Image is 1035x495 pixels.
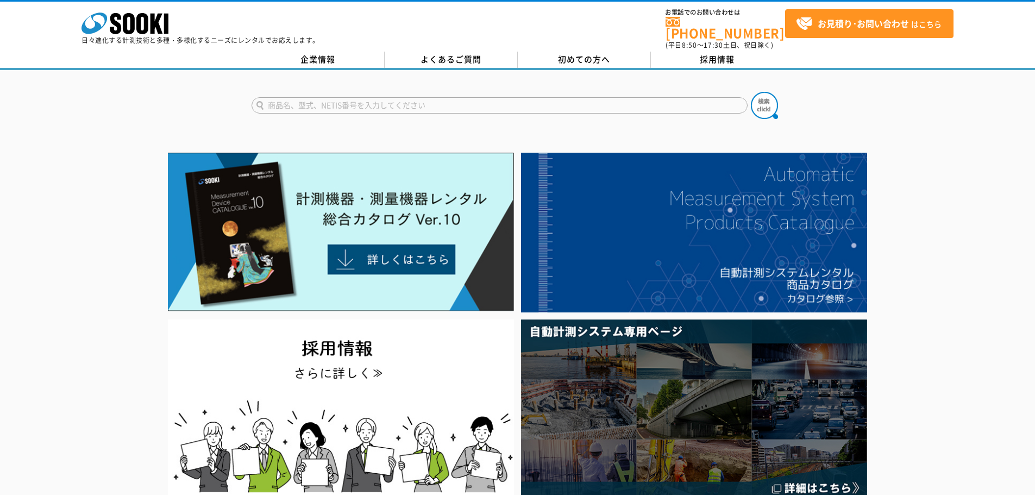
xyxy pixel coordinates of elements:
[682,40,697,50] span: 8:50
[252,97,748,114] input: 商品名、型式、NETIS番号を入力してください
[518,52,651,68] a: 初めての方へ
[651,52,784,68] a: 採用情報
[666,17,785,39] a: [PHONE_NUMBER]
[81,37,319,43] p: 日々進化する計測技術と多種・多様化するニーズにレンタルでお応えします。
[666,9,785,16] span: お電話でのお問い合わせは
[252,52,385,68] a: 企業情報
[168,153,514,311] img: Catalog Ver10
[521,153,867,312] img: 自動計測システムカタログ
[666,40,773,50] span: (平日 ～ 土日、祝日除く)
[704,40,723,50] span: 17:30
[558,53,610,65] span: 初めての方へ
[818,17,909,30] strong: お見積り･お問い合わせ
[785,9,954,38] a: お見積り･お問い合わせはこちら
[385,52,518,68] a: よくあるご質問
[751,92,778,119] img: btn_search.png
[796,16,942,32] span: はこちら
